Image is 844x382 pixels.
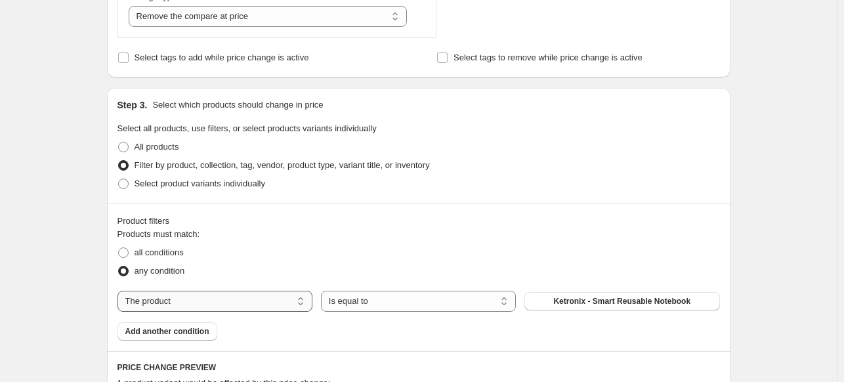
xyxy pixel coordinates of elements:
span: Ketronix - Smart Reusable Notebook [553,296,690,307]
span: Select all products, use filters, or select products variants individually [117,123,377,133]
span: any condition [135,266,185,276]
button: Ketronix - Smart Reusable Notebook [524,292,719,310]
span: All products [135,142,179,152]
span: Select tags to add while price change is active [135,53,309,62]
h2: Step 3. [117,98,148,112]
span: Add another condition [125,326,209,337]
span: Filter by product, collection, tag, vendor, product type, variant title, or inventory [135,160,430,170]
span: all conditions [135,247,184,257]
div: Product filters [117,215,720,228]
button: Add another condition [117,322,217,341]
span: Select tags to remove while price change is active [454,53,643,62]
p: Select which products should change in price [152,98,323,112]
span: Products must match: [117,229,200,239]
span: Select product variants individually [135,179,265,188]
h6: PRICE CHANGE PREVIEW [117,362,720,373]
